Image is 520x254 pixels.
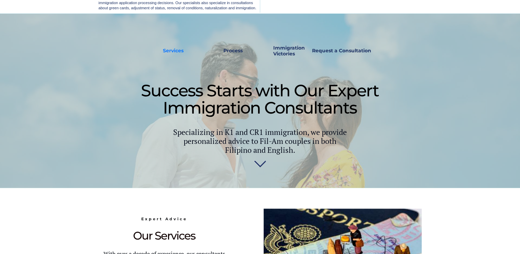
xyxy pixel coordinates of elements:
span: Our Services [133,229,195,242]
span: Specializing in K1 and CR1 immigration, we provide personalized advice to Fil-Am couples in both ... [173,127,347,155]
a: Request a Consultation [309,43,374,59]
span: Success Starts with Our Expert Immigration Consultants [141,81,379,118]
strong: Services [163,47,184,54]
strong: Request a Consultation [312,47,371,54]
a: Services [158,43,188,59]
strong: Immigration Victories [273,45,305,57]
span: Expert Advice [141,216,187,221]
a: Process [220,43,246,59]
a: Immigration Victories [270,43,294,59]
strong: Process [223,47,243,54]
